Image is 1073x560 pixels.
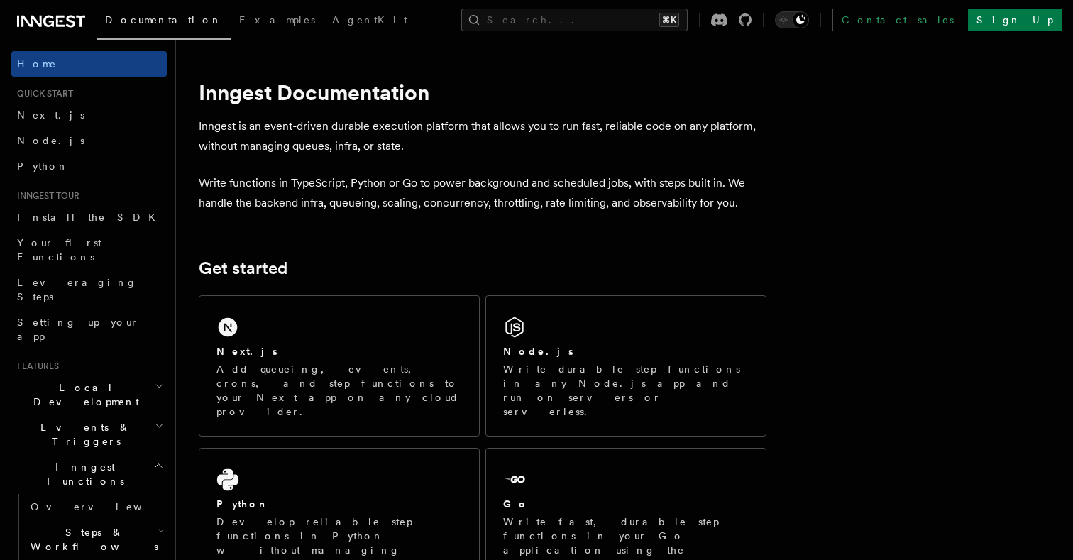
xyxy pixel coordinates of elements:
p: Write durable step functions in any Node.js app and run on servers or serverless. [503,362,749,419]
button: Inngest Functions [11,454,167,494]
button: Local Development [11,375,167,414]
span: Local Development [11,380,155,409]
h2: Go [503,497,529,511]
span: Inngest Functions [11,460,153,488]
a: Sign Up [968,9,1062,31]
span: Python [17,160,69,172]
button: Search...⌘K [461,9,688,31]
p: Write functions in TypeScript, Python or Go to power background and scheduled jobs, with steps bu... [199,173,766,213]
span: Install the SDK [17,212,164,223]
span: AgentKit [332,14,407,26]
span: Your first Functions [17,237,101,263]
span: Features [11,361,59,372]
span: Inngest tour [11,190,79,202]
span: Node.js [17,135,84,146]
h2: Node.js [503,344,573,358]
a: Contact sales [832,9,962,31]
a: Python [11,153,167,179]
button: Steps & Workflows [25,520,167,559]
a: Your first Functions [11,230,167,270]
a: Overview [25,494,167,520]
button: Toggle dark mode [775,11,809,28]
a: Get started [199,258,287,278]
a: Node.jsWrite durable step functions in any Node.js app and run on servers or serverless. [485,295,766,437]
span: Home [17,57,57,71]
kbd: ⌘K [659,13,679,27]
a: Install the SDK [11,204,167,230]
a: Setting up your app [11,309,167,349]
span: Overview [31,501,177,512]
a: Next.js [11,102,167,128]
a: Next.jsAdd queueing, events, crons, and step functions to your Next app on any cloud provider. [199,295,480,437]
a: Node.js [11,128,167,153]
p: Add queueing, events, crons, and step functions to your Next app on any cloud provider. [216,362,462,419]
a: AgentKit [324,4,416,38]
p: Inngest is an event-driven durable execution platform that allows you to run fast, reliable code ... [199,116,766,156]
span: Quick start [11,88,73,99]
h2: Next.js [216,344,277,358]
h1: Inngest Documentation [199,79,766,105]
span: Setting up your app [17,317,139,342]
h2: Python [216,497,269,511]
a: Home [11,51,167,77]
a: Leveraging Steps [11,270,167,309]
a: Examples [231,4,324,38]
span: Events & Triggers [11,420,155,449]
span: Documentation [105,14,222,26]
span: Next.js [17,109,84,121]
span: Leveraging Steps [17,277,137,302]
span: Steps & Workflows [25,525,158,554]
a: Documentation [97,4,231,40]
span: Examples [239,14,315,26]
button: Events & Triggers [11,414,167,454]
